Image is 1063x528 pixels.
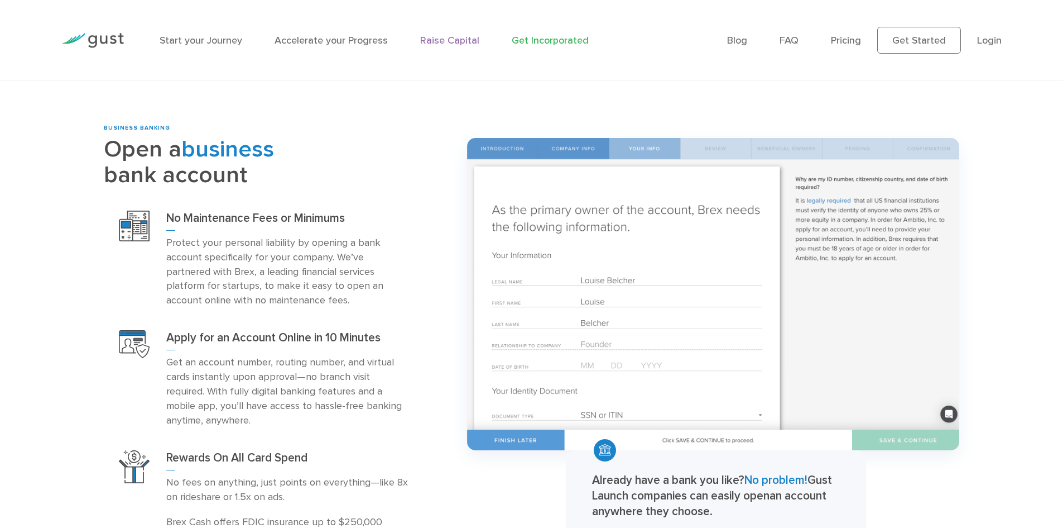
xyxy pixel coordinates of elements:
h3: No Maintenance Fees or Minimums [166,211,410,231]
h3: Rewards On All Card Spend [166,450,410,470]
img: Gust Logo [61,33,124,48]
img: No Maintenance [119,211,150,241]
span: No problem! [744,473,807,487]
img: Open Account [119,330,150,358]
strong: an account anywhere they choose. [592,489,826,519]
div: BUSINESS BANKING [104,124,425,132]
a: Accelerate your Progress [275,35,388,46]
a: Get Incorporated [512,35,589,46]
img: Reward [119,450,150,484]
p: No fees on anything, just points on everything—like 8x on rideshare or 1.5x on ads. [166,475,410,505]
strong: Already have a bank you like? Gust Launch companies can easily open [592,473,832,503]
span: business [181,135,274,163]
a: Raise Capital [420,35,479,46]
a: Login [977,35,1002,46]
p: Protect your personal liability by opening a bank account specifically for your company. We’ve pa... [166,236,410,308]
a: FAQ [780,35,799,46]
p: Get an account number, routing number, and virtual cards instantly upon approval—no branch visit ... [166,355,410,428]
a: Start your Journey [160,35,242,46]
img: Money Icon [594,439,616,462]
a: Blog [727,35,747,46]
h3: Apply for an Account Online in 10 Minutes [166,330,410,350]
img: 3 Open Bussiness Bank Account Wide [467,138,959,450]
a: Get Started [877,27,961,54]
h2: Open a bank account [104,137,425,188]
a: Pricing [831,35,861,46]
